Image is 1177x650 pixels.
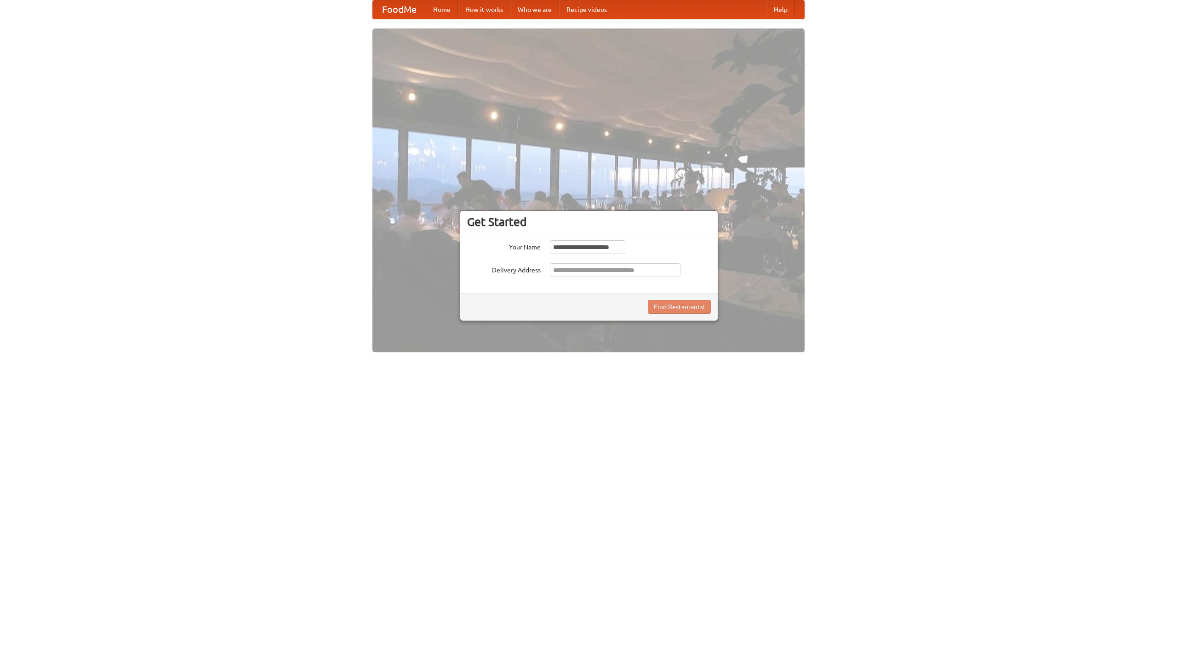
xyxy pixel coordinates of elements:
a: Home [426,0,458,19]
button: Find Restaurants! [648,300,711,314]
h3: Get Started [467,215,711,229]
a: Help [766,0,795,19]
a: Recipe videos [559,0,614,19]
a: How it works [458,0,510,19]
label: Your Name [467,240,541,252]
a: FoodMe [373,0,426,19]
a: Who we are [510,0,559,19]
label: Delivery Address [467,263,541,275]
